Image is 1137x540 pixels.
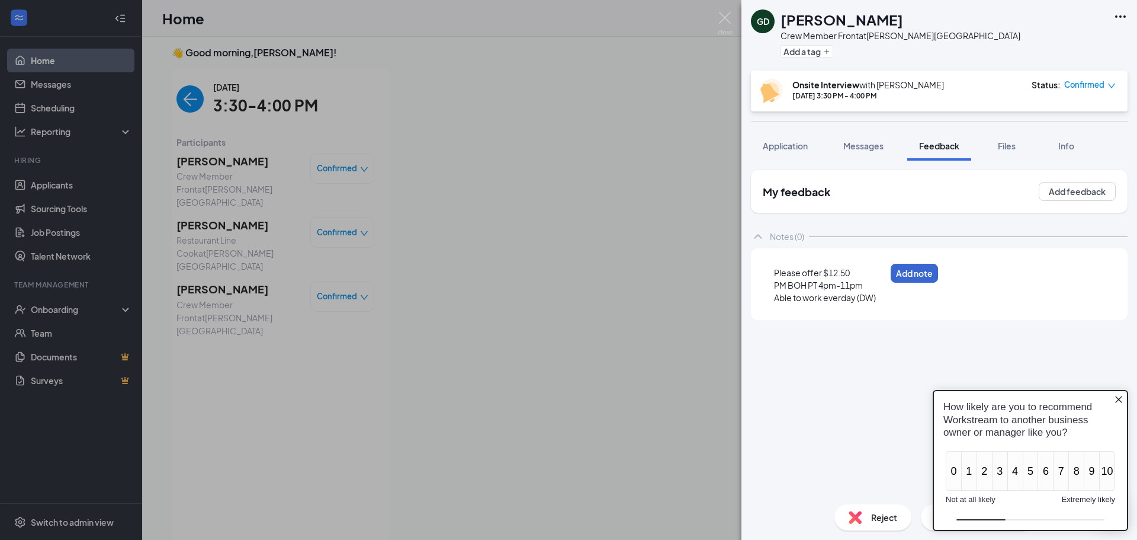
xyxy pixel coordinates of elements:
b: Onsite Interview [792,79,859,90]
div: GD [757,15,769,27]
div: Notes (0) [770,231,804,242]
span: Messages [843,140,884,151]
span: Able to work everday (DW) [774,292,876,303]
button: PlusAdd a tag [781,45,833,57]
button: Add feedback [1039,182,1116,201]
span: PM BOH PT 4pm-11pm [774,280,863,290]
div: [DATE] 3:30 PM - 4:00 PM [792,91,944,101]
svg: ChevronUp [751,229,765,244]
span: down [1107,82,1116,90]
span: Reject [871,511,897,524]
svg: Plus [823,48,830,55]
span: Files [998,140,1016,151]
span: Please offer $12.50 [774,267,850,278]
iframe: Sprig User Feedback Dialog [924,381,1137,540]
svg: Ellipses [1113,9,1128,24]
span: Info [1058,140,1074,151]
span: Confirmed [1064,79,1104,91]
div: Status : [1032,79,1061,91]
span: Application [763,140,808,151]
h2: My feedback [763,184,830,199]
div: Crew Member Front at [PERSON_NAME][GEOGRAPHIC_DATA] [781,30,1020,41]
h1: [PERSON_NAME] [781,9,903,30]
button: Add note [891,264,938,283]
span: Feedback [919,140,959,151]
div: with [PERSON_NAME] [792,79,944,91]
